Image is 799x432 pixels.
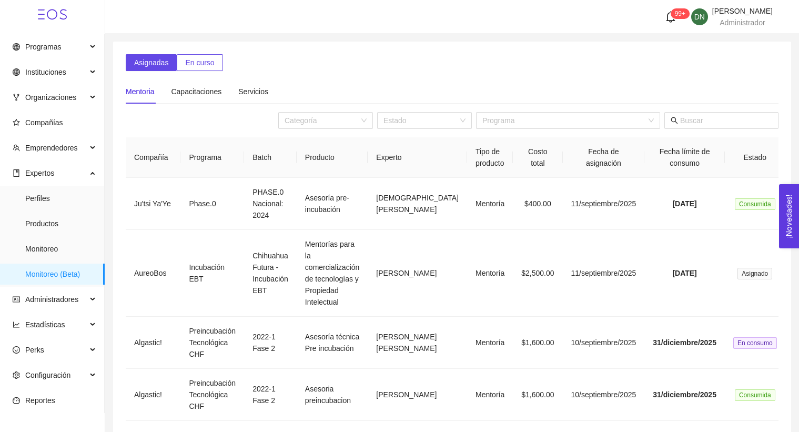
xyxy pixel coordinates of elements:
th: Batch [244,137,297,178]
td: Algastic! [126,369,180,421]
button: En curso [177,54,222,71]
span: Asignadas [134,57,168,68]
span: dashboard [13,397,20,404]
td: Mentorías para la comercialización de tecnologías y Propiedad Intelectual [297,230,368,317]
span: Consumida [735,389,775,401]
span: Consumida [735,198,775,210]
td: $2,500.00 [513,230,562,317]
span: 31/diciembre/2025 [653,390,716,399]
td: Mentoría [467,369,513,421]
span: global [13,43,20,51]
td: 11/septiembre/2025 [563,178,645,230]
th: Programa [180,137,244,178]
td: Mentoría [467,230,513,317]
span: book [13,169,20,177]
span: fork [13,94,20,101]
span: Perfiles [25,188,96,209]
input: Buscar [680,115,772,126]
td: Asesoría pre-incubación [297,178,368,230]
td: Algastic! [126,317,180,369]
td: Chihuahua Futura - Incubación EBT [244,230,297,317]
span: Estadísticas [25,320,65,329]
td: Asesoria preincubacion [297,369,368,421]
span: Monitoreo [25,238,96,259]
td: 11/septiembre/2025 [563,230,645,317]
th: Fecha de asignación [563,137,645,178]
th: Tipo de producto [467,137,513,178]
span: bell [665,11,676,23]
td: [PERSON_NAME] [368,369,467,421]
div: Servicios [238,86,268,97]
span: Programas [25,43,61,51]
span: [DATE] [672,199,696,208]
td: Mentoría [467,317,513,369]
td: Ju'tsi Ya'Ye [126,178,180,230]
span: Asignado [737,268,772,279]
span: setting [13,371,20,379]
button: Open Feedback Widget [779,184,799,248]
span: 31/diciembre/2025 [653,338,716,347]
td: AureoBos [126,230,180,317]
span: Configuración [25,371,70,379]
span: DN [694,8,705,25]
span: Administradores [25,295,78,304]
th: Producto [297,137,368,178]
th: Compañía [126,137,180,178]
td: 2022-1 Fase 2 [244,317,297,369]
span: smile [13,346,20,354]
td: Preincubación Tecnológica CHF [180,369,244,421]
span: Expertos [25,169,54,177]
th: Experto [368,137,467,178]
td: Preincubación Tecnológica CHF [180,317,244,369]
td: 2022-1 Fase 2 [244,369,297,421]
span: team [13,144,20,152]
th: Costo total [513,137,562,178]
th: Estado [725,137,785,178]
td: $1,600.00 [513,317,562,369]
span: En consumo [733,337,777,349]
span: Reportes [25,396,55,405]
td: [PERSON_NAME] [PERSON_NAME] [368,317,467,369]
td: Mentoría [467,178,513,230]
span: Monitoreo (Beta) [25,264,96,285]
span: search [671,117,678,124]
td: Asesoría técnica Pre incubación [297,317,368,369]
span: idcard [13,296,20,303]
span: Administrador [720,18,765,27]
th: Fecha límite de consumo [644,137,725,178]
td: Incubación EBT [180,230,244,317]
td: 10/septiembre/2025 [563,369,645,421]
span: Perks [25,346,44,354]
td: [PERSON_NAME] [368,230,467,317]
td: $1,600.00 [513,369,562,421]
sup: 521 [671,8,690,19]
div: Mentoria [126,86,154,97]
td: Phase.0 [180,178,244,230]
span: Productos [25,213,96,234]
span: [DATE] [672,269,696,277]
td: $400.00 [513,178,562,230]
span: star [13,119,20,126]
td: [DEMOGRAPHIC_DATA][PERSON_NAME] [368,178,467,230]
button: Asignadas [126,54,177,71]
span: global [13,68,20,76]
div: Capacitaciones [171,86,221,97]
span: Instituciones [25,68,66,76]
span: Emprendedores [25,144,78,152]
span: En curso [185,57,214,68]
td: PHASE.0 Nacional: 2024 [244,178,297,230]
span: [PERSON_NAME] [712,7,773,15]
td: 10/septiembre/2025 [563,317,645,369]
span: line-chart [13,321,20,328]
span: Compañías [25,118,63,127]
span: Organizaciones [25,93,76,102]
